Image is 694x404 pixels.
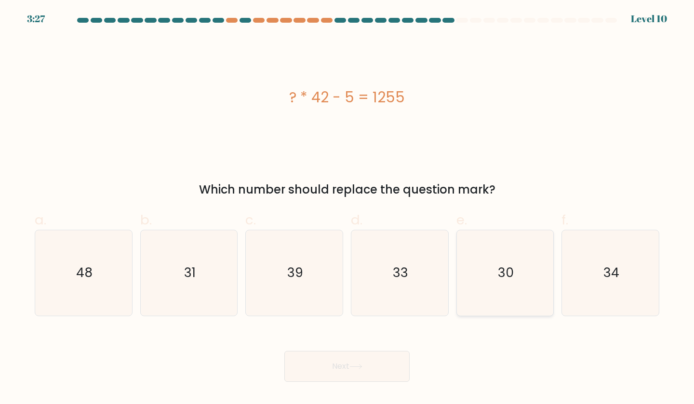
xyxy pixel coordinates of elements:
[245,210,256,229] span: c.
[284,351,410,382] button: Next
[393,264,408,282] text: 33
[631,12,667,26] div: Level 10
[35,210,46,229] span: a.
[351,210,362,229] span: d.
[561,210,568,229] span: f.
[40,181,654,198] div: Which number should replace the question mark?
[35,86,659,108] div: ? * 42 - 5 = 1255
[287,264,303,282] text: 39
[140,210,152,229] span: b.
[184,264,196,282] text: 31
[27,12,45,26] div: 3:27
[603,264,619,282] text: 34
[456,210,467,229] span: e.
[498,264,514,282] text: 30
[76,264,93,282] text: 48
